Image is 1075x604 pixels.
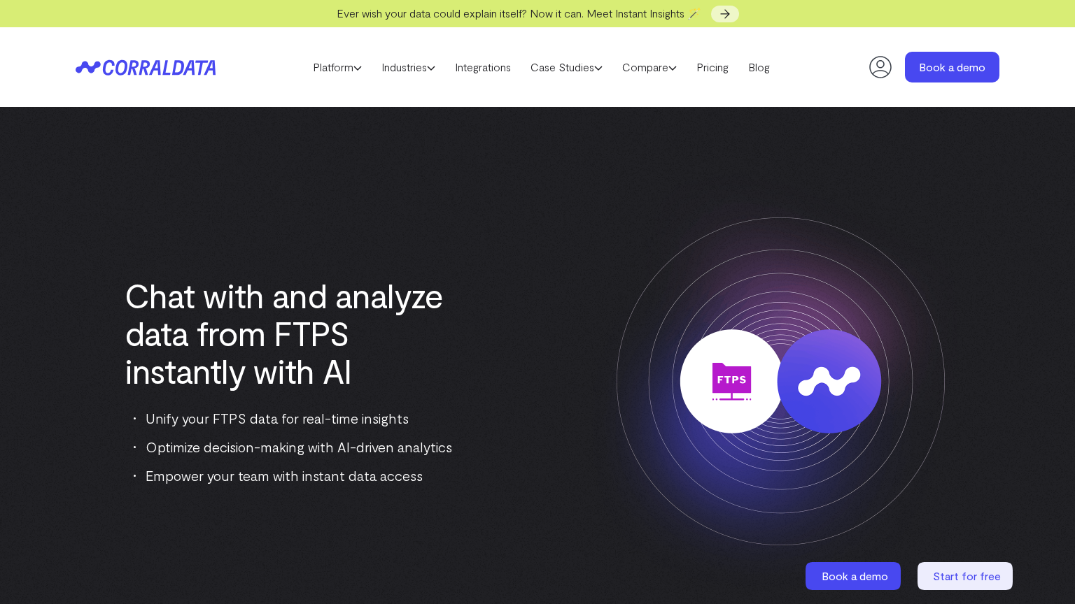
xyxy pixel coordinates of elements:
[687,57,738,78] a: Pricing
[134,464,464,487] li: Empower your team with instant data access
[905,52,999,82] a: Book a demo
[337,6,701,20] span: Ever wish your data could explain itself? Now it can. Meet Instant Insights 🪄
[134,407,464,429] li: Unify your FTPS data for real-time insights
[372,57,445,78] a: Industries
[933,569,1001,582] span: Start for free
[134,436,464,458] li: Optimize decision-making with AI-driven analytics
[521,57,612,78] a: Case Studies
[822,569,888,582] span: Book a demo
[125,276,464,389] h1: Chat with and analyze data from FTPS instantly with AI
[445,57,521,78] a: Integrations
[806,562,904,590] a: Book a demo
[918,562,1016,590] a: Start for free
[612,57,687,78] a: Compare
[303,57,372,78] a: Platform
[738,57,780,78] a: Blog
